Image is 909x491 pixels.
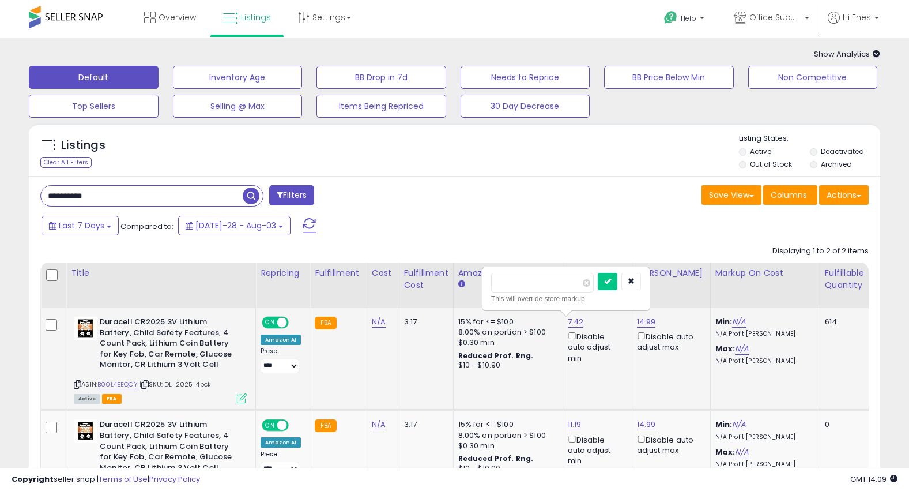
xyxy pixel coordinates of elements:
[655,2,716,38] a: Help
[404,267,448,291] div: Fulfillment Cost
[825,317,861,327] div: 614
[710,263,820,308] th: The percentage added to the cost of goods (COGS) that forms the calculator for Min & Max prices.
[850,474,897,485] span: 2025-08-11 14:09 GMT
[715,267,815,279] div: Markup on Cost
[825,419,861,430] div: 0
[178,216,291,235] button: [DATE]-28 - Aug-03
[715,330,811,338] p: N/A Profit [PERSON_NAME]
[763,185,817,205] button: Columns
[715,447,736,458] b: Max:
[825,267,865,291] div: Fulfillable Quantity
[287,318,305,328] span: OFF
[461,66,590,89] button: Needs to Reprice
[732,419,746,430] a: N/A
[74,317,247,402] div: ASIN:
[102,394,122,404] span: FBA
[458,267,558,279] div: Amazon Fees
[287,421,305,430] span: OFF
[149,474,200,485] a: Privacy Policy
[568,316,584,328] a: 7.42
[748,66,878,89] button: Non Competitive
[315,267,361,279] div: Fulfillment
[568,330,623,363] div: Disable auto adjust min
[372,316,386,328] a: N/A
[241,12,271,23] span: Listings
[173,66,303,89] button: Inventory Age
[159,12,196,23] span: Overview
[100,419,240,476] b: Duracell CR2025 3V Lithium Battery, Child Safety Features, 4 Count Pack, Lithium Coin Battery for...
[458,279,465,290] small: Amazon Fees.
[715,316,733,327] b: Min:
[715,460,811,468] p: N/A Profit [PERSON_NAME]
[819,185,869,205] button: Actions
[263,421,277,430] span: ON
[74,419,97,443] img: 41-jInRdb9L._SL40_.jpg
[404,317,444,327] div: 3.17
[269,185,314,205] button: Filters
[735,343,749,355] a: N/A
[568,419,582,430] a: 11.19
[604,66,734,89] button: BB Price Below Min
[315,317,336,329] small: FBA
[663,10,678,25] i: Get Help
[637,267,706,279] div: [PERSON_NAME]
[12,474,54,485] strong: Copyright
[71,267,251,279] div: Title
[715,343,736,354] b: Max:
[458,430,554,441] div: 8.00% on portion > $100
[458,327,554,338] div: 8.00% on portion > $100
[261,451,301,477] div: Preset:
[372,419,386,430] a: N/A
[771,189,807,201] span: Columns
[315,419,336,432] small: FBA
[458,338,554,348] div: $0.30 min
[74,317,97,340] img: 41-jInRdb9L._SL40_.jpg
[715,433,811,441] p: N/A Profit [PERSON_NAME]
[828,12,879,38] a: Hi Enes
[732,316,746,328] a: N/A
[637,419,656,430] a: 14.99
[750,159,792,169] label: Out of Stock
[29,66,159,89] button: Default
[814,48,880,59] span: Show Analytics
[458,361,554,370] div: $10 - $10.90
[461,95,590,118] button: 30 Day Decrease
[40,157,92,168] div: Clear All Filters
[715,357,811,365] p: N/A Profit [PERSON_NAME]
[637,433,701,456] div: Disable auto adjust max
[59,220,104,231] span: Last 7 Days
[458,464,554,474] div: $10 - $10.90
[139,380,211,389] span: | SKU: DL-2025-4pck
[821,159,852,169] label: Archived
[637,316,656,328] a: 14.99
[458,419,554,430] div: 15% for <= $100
[261,335,301,345] div: Amazon AI
[491,293,641,305] div: This will override store markup
[749,12,801,23] span: Office Suppliers
[61,137,105,153] h5: Listings
[458,453,534,463] b: Reduced Prof. Rng.
[261,347,301,373] div: Preset:
[372,267,394,279] div: Cost
[261,267,305,279] div: Repricing
[261,437,301,448] div: Amazon AI
[750,147,771,156] label: Active
[701,185,761,205] button: Save View
[29,95,159,118] button: Top Sellers
[74,394,100,404] span: All listings currently available for purchase on Amazon
[120,221,173,232] span: Compared to:
[681,13,696,23] span: Help
[42,216,119,235] button: Last 7 Days
[458,351,534,361] b: Reduced Prof. Rng.
[195,220,276,231] span: [DATE]-28 - Aug-03
[263,318,277,328] span: ON
[568,433,623,467] div: Disable auto adjust min
[715,419,733,430] b: Min:
[772,246,869,257] div: Displaying 1 to 2 of 2 items
[316,95,446,118] button: Items Being Repriced
[404,419,444,430] div: 3.17
[12,474,200,485] div: seller snap | |
[458,317,554,327] div: 15% for <= $100
[637,330,701,353] div: Disable auto adjust max
[316,66,446,89] button: BB Drop in 7d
